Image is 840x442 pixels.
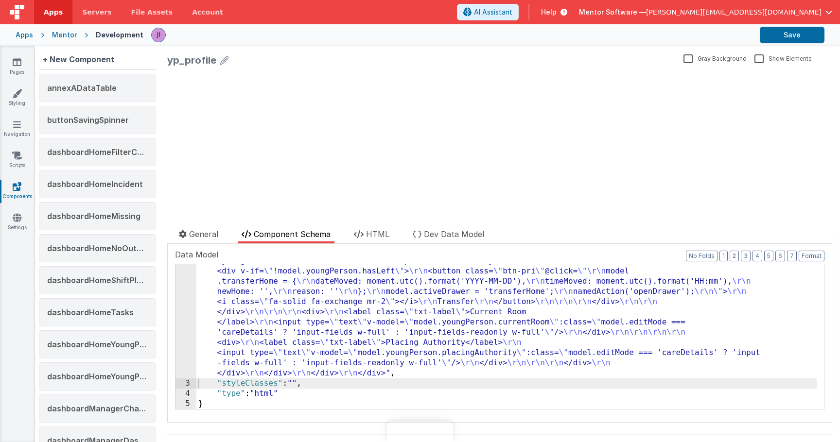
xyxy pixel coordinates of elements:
label: Gray Background [683,53,747,63]
button: 3 [741,251,751,261]
span: dashboardHomeShiftPlans [47,275,151,285]
button: Mentor Software — [PERSON_NAME][EMAIL_ADDRESS][DOMAIN_NAME] [579,7,832,17]
button: 6 [775,251,785,261]
button: 4 [752,251,762,261]
div: + New Component [39,50,118,69]
span: Servers [82,7,111,17]
span: File Assets [131,7,173,17]
span: Data Model [175,249,218,260]
button: AI Assistant [457,4,519,20]
div: Apps [16,30,33,40]
span: Apps [44,7,63,17]
span: [PERSON_NAME][EMAIL_ADDRESS][DOMAIN_NAME] [646,7,822,17]
div: Development [96,30,143,40]
span: Mentor Software — [579,7,646,17]
div: 5 [175,399,196,409]
div: 4 [175,389,196,399]
label: Show Elements [754,53,812,63]
span: dashboardHomeNoOutcomes [47,243,162,253]
span: dashboardHomeMissing [47,211,140,221]
span: Dev Data Model [424,229,484,239]
span: dashboardHomeYoungPeoplexxx [47,372,174,381]
span: dashboardManagerChart1 [47,404,149,413]
iframe: Marker.io feedback button [387,422,454,442]
span: Help [541,7,557,17]
span: dashboardHomeFilterCards [47,147,155,157]
span: General [189,229,218,239]
div: Mentor [52,30,77,40]
span: buttonSavingSpinner [47,115,129,125]
img: 6c3d48e323fef8557f0b76cc516e01c7 [152,28,165,42]
button: 1 [719,251,728,261]
span: dashboardHomeYoungPeople [47,340,161,349]
div: yp_profile [167,53,216,67]
button: Save [760,27,824,43]
div: 3 [175,378,196,389]
button: 5 [764,251,773,261]
span: AI Assistant [474,7,512,17]
span: Component Schema [254,229,331,239]
button: 7 [787,251,797,261]
span: dashboardHomeIncident [47,179,143,189]
button: 2 [730,251,739,261]
span: HTML [366,229,389,239]
button: Format [799,251,824,261]
span: dashboardHomeTasks [47,307,134,317]
span: annexADataTable [47,83,117,93]
button: No Folds [686,251,717,261]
